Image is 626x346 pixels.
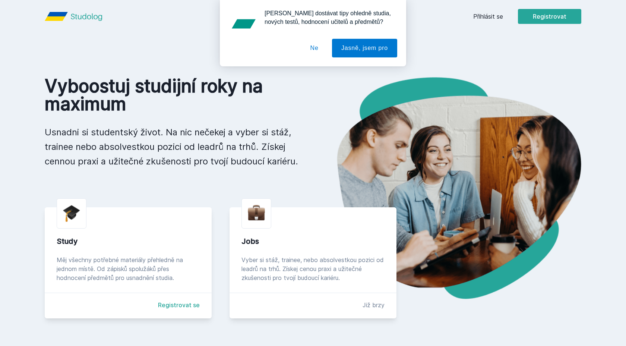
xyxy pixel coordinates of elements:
h1: Vyboostuj studijní roky na maximum [45,77,301,113]
div: Study [57,236,200,246]
div: Vyber si stáž, trainee, nebo absolvestkou pozici od leadrů na trhů. Získej cenou praxi a užitečné... [241,255,385,282]
a: Registrovat se [158,301,200,309]
img: graduation-cap.png [63,205,80,222]
img: briefcase.png [248,203,265,222]
div: Jobs [241,236,385,246]
div: Již brzy [363,301,385,309]
button: Jasně, jsem pro [332,39,397,57]
button: Ne [301,39,328,57]
img: notification icon [229,9,259,39]
div: Měj všechny potřebné materiály přehledně na jednom místě. Od zápisků spolužáků přes hodnocení pře... [57,255,200,282]
img: hero.png [313,77,581,299]
div: [PERSON_NAME] dostávat tipy ohledně studia, nových testů, hodnocení učitelů a předmětů? [259,9,397,26]
p: Usnadni si studentský život. Na nic nečekej a vyber si stáž, trainee nebo absolvestkou pozici od ... [45,125,301,169]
